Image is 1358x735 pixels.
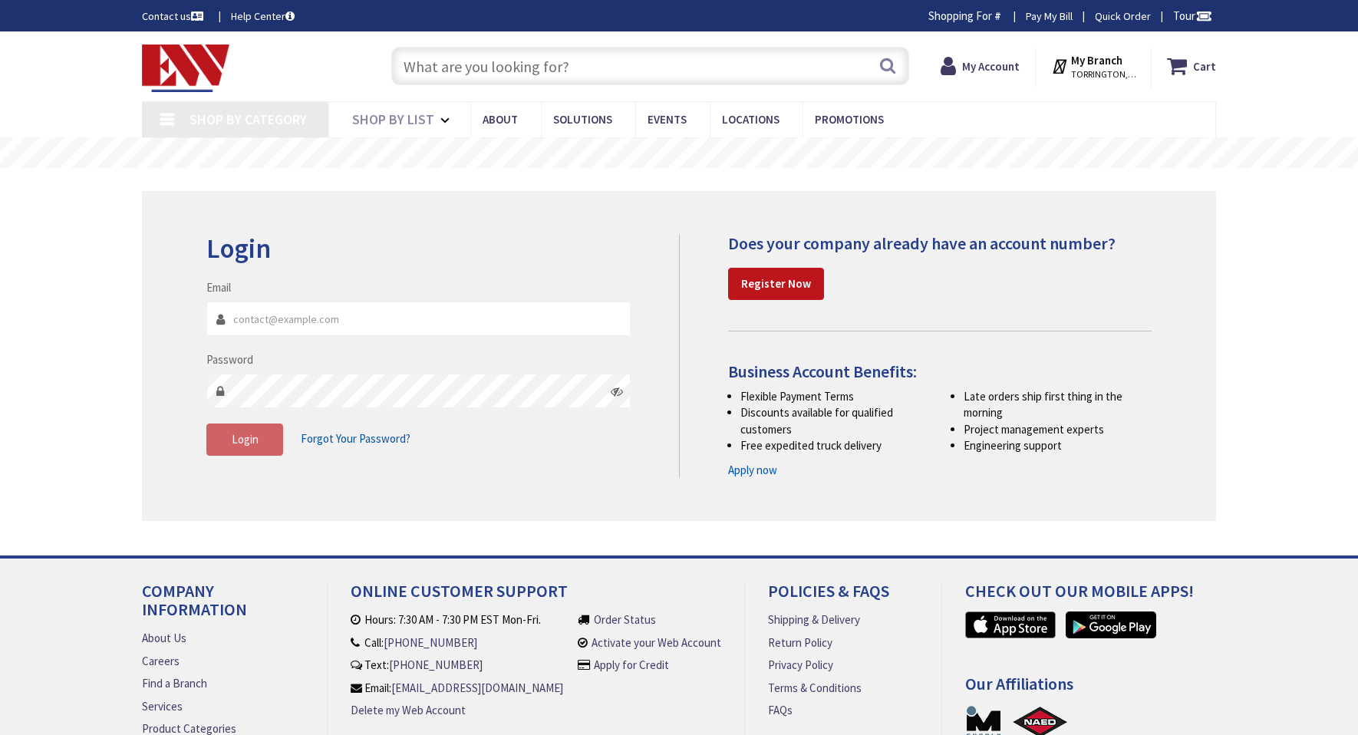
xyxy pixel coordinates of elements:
li: Email: [351,680,563,696]
h4: Our Affiliations [965,674,1228,704]
button: Login [206,424,283,456]
a: Pay My Bill [1026,8,1073,24]
a: Contact us [142,8,206,24]
span: Shopping For [928,8,992,23]
span: About [483,112,518,127]
h2: Login [206,234,631,264]
strong: Register Now [741,276,811,291]
h4: Business Account Benefits: [728,362,1152,381]
li: Free expedited truck delivery [740,437,928,453]
li: Text: [351,657,563,673]
a: Apply for Credit [594,657,669,673]
li: Call: [351,634,563,651]
span: TORRINGTON, [GEOGRAPHIC_DATA] [1071,68,1136,81]
span: Forgot Your Password? [301,431,410,446]
li: Hours: 7:30 AM - 7:30 PM EST Mon-Fri. [351,611,563,628]
h4: Online Customer Support [351,582,720,611]
li: Engineering support [964,437,1152,453]
a: My Account [941,52,1020,80]
span: Events [648,112,687,127]
a: Apply now [728,462,777,478]
div: My Branch TORRINGTON, [GEOGRAPHIC_DATA] [1051,52,1136,80]
span: Locations [722,112,780,127]
a: Help Center [231,8,295,24]
a: Order Status [594,611,656,628]
span: Shop By Category [190,110,307,128]
input: What are you looking for? [391,47,909,85]
h4: Company Information [142,582,304,630]
a: Shipping & Delivery [768,611,860,628]
li: Flexible Payment Terms [740,388,928,404]
a: Services [142,698,183,714]
strong: My Account [962,59,1020,74]
span: Promotions [815,112,884,127]
a: [PHONE_NUMBER] [384,634,477,651]
span: Solutions [553,112,612,127]
a: Register Now [728,268,824,300]
a: [EMAIL_ADDRESS][DOMAIN_NAME] [391,680,563,696]
img: Electrical Wholesalers, Inc. [142,44,229,92]
h4: Policies & FAQs [768,582,918,611]
a: Forgot Your Password? [301,424,410,453]
strong: My Branch [1071,53,1122,68]
rs-layer: Free Same Day Pickup at 19 Locations [539,145,820,162]
span: Tour [1173,8,1212,23]
label: Email [206,279,231,295]
li: Discounts available for qualified customers [740,404,928,437]
a: Delete my Web Account [351,702,466,718]
i: Click here to show/hide password [611,385,623,397]
strong: Cart [1193,52,1216,80]
a: Activate your Web Account [592,634,721,651]
a: Quick Order [1095,8,1151,24]
span: Login [232,432,259,447]
span: Shop By List [352,110,434,128]
label: Password [206,351,253,367]
a: Careers [142,653,180,669]
a: Cart [1167,52,1216,80]
a: Privacy Policy [768,657,833,673]
a: Return Policy [768,634,832,651]
a: Find a Branch [142,675,207,691]
input: Email [206,302,631,336]
h4: Does your company already have an account number? [728,234,1152,252]
a: Terms & Conditions [768,680,862,696]
h4: Check out Our Mobile Apps! [965,582,1228,611]
li: Late orders ship first thing in the morning [964,388,1152,421]
a: [PHONE_NUMBER] [389,657,483,673]
strong: # [994,8,1001,23]
a: About Us [142,630,186,646]
a: FAQs [768,702,793,718]
li: Project management experts [964,421,1152,437]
